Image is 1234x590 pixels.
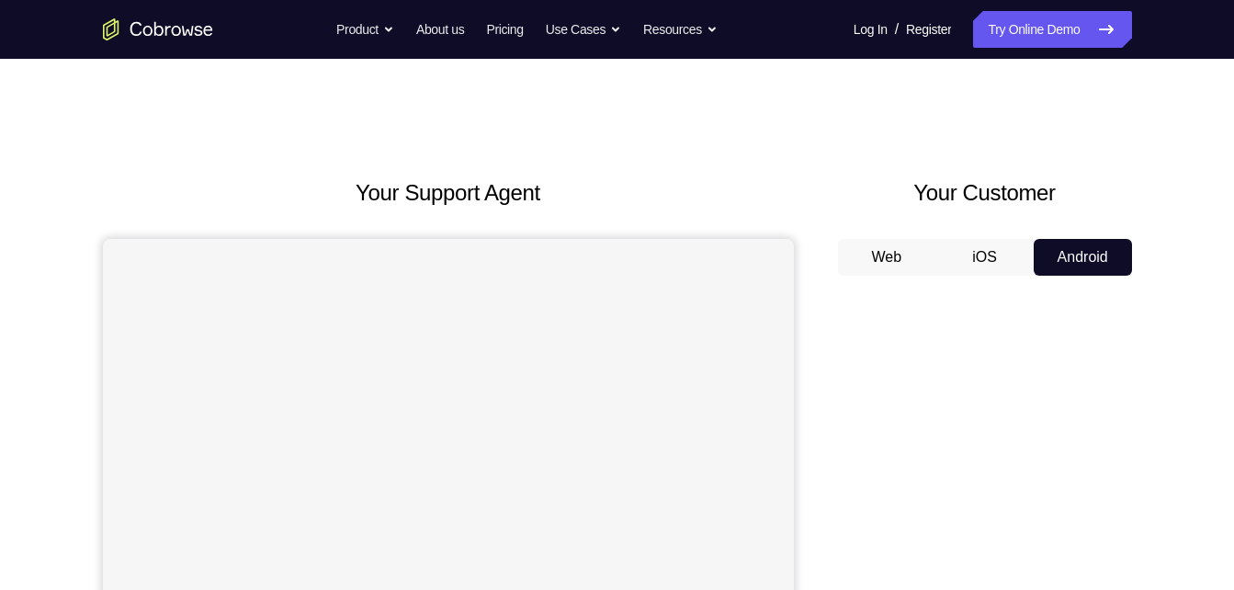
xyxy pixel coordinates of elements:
button: Web [838,239,936,276]
h2: Your Customer [838,176,1132,210]
h2: Your Support Agent [103,176,794,210]
a: Pricing [486,11,523,48]
button: Resources [643,11,718,48]
a: About us [416,11,464,48]
a: Try Online Demo [973,11,1131,48]
a: Go to the home page [103,18,213,40]
a: Log In [854,11,888,48]
span: / [895,18,899,40]
button: Product [336,11,394,48]
a: Register [906,11,951,48]
button: Android [1034,239,1132,276]
button: iOS [935,239,1034,276]
button: Use Cases [546,11,621,48]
